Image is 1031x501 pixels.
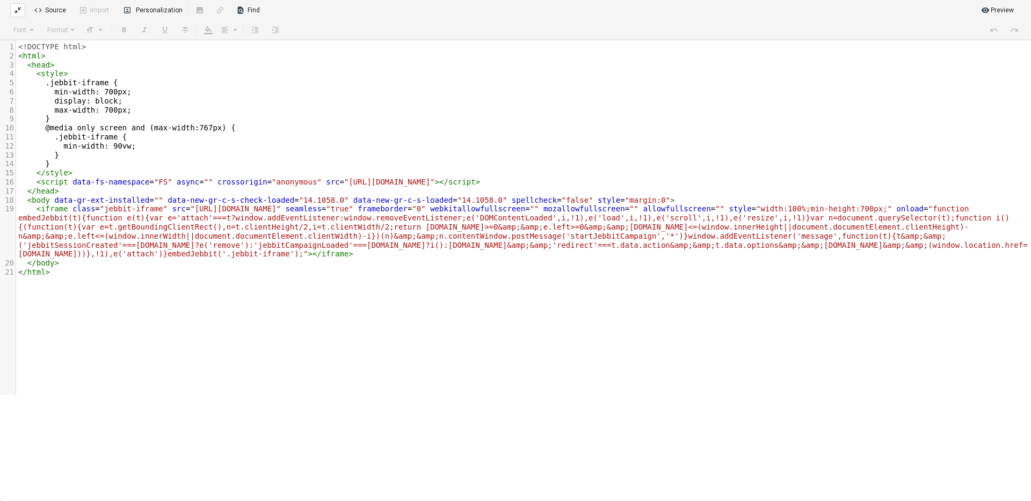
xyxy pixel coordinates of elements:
[161,26,169,34] i: format_underline
[512,196,557,204] span: spellcheck
[18,204,1028,258] span: "function embedJebbit(t){function e(t){var e='attach'===t?window.addEventListener:window.removeEv...
[217,178,267,186] span: crossorigin
[18,178,480,186] span: = = = =
[562,196,593,204] span: "false"
[54,196,149,204] span: data-gr-ext-installed
[435,178,448,186] span: ></
[244,20,265,40] button: Decrease Indent
[729,204,752,213] span: style
[475,178,480,186] span: >
[458,196,507,204] span: "14.1058.0"
[177,178,199,186] span: async
[715,204,724,213] span: ""
[265,20,285,40] button: Increase Indent
[272,178,322,186] span: "anonymous"
[140,26,148,34] i: format_italic
[543,204,625,213] span: mozallowfullscreen
[168,196,294,204] span: data-new-gr-c-s-check-loaded
[326,178,339,186] span: src
[154,196,163,204] span: ""
[1004,20,1024,40] button: Redo
[430,204,525,213] span: webkitallowfullscreen
[181,26,189,34] i: format_strikethrough
[326,204,353,213] span: "true"
[134,20,154,40] button: Italic
[198,20,218,40] button: Colors
[353,196,453,204] span: data-new-gr-c-s-loaded
[221,26,229,34] i: format_align_left
[530,204,539,213] span: ""
[643,204,710,213] span: allowfullscreen
[1010,26,1018,34] i: redo
[100,204,168,213] span: "jebbit-iframe"
[175,20,195,40] button: Strikethrough
[670,196,674,204] span: >
[18,123,236,132] span: @media only screen and (max-width:767px) {
[218,20,242,40] button: Align
[412,204,425,213] span: "0"
[204,178,213,186] span: ""
[358,204,408,213] span: frameborder
[448,178,476,186] span: script
[154,20,175,40] button: Underline
[598,196,620,204] span: style
[271,26,279,34] i: format_indent_increase
[251,26,259,34] i: format_indent_decrease
[204,26,212,34] i: format_color_fill
[322,249,349,258] span: iframe
[299,196,349,204] span: "14.1058.0"
[285,204,321,213] span: seamless
[625,196,670,204] span: "margin:0"
[172,204,186,213] span: src
[896,204,924,213] span: onload
[18,196,674,204] span: = = = = =
[308,249,321,258] span: ></
[983,20,1004,40] button: Undo
[629,204,638,213] span: ""
[154,178,172,186] span: "FS"
[18,204,1028,258] span: = = = = = = = = =
[990,26,998,34] i: undo
[348,249,353,258] span: >
[72,178,149,186] span: data-fs-namespace
[344,178,435,186] span: "[URL][DOMAIN_NAME]"
[756,204,892,213] span: "width:100%;min-height:700px;"
[190,204,281,213] span: "[URL][DOMAIN_NAME]"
